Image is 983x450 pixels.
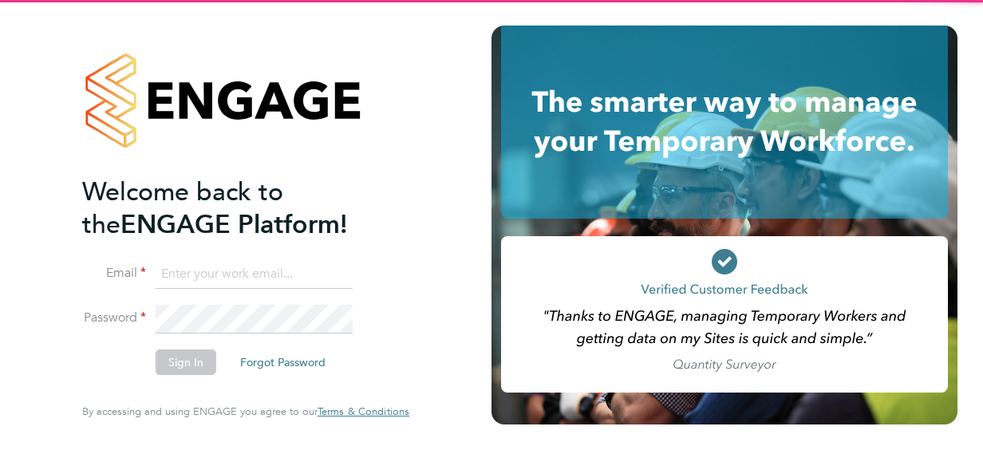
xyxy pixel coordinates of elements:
span: By accessing and using ENGAGE you agree to our [82,405,409,418]
span: Welcome back to the [82,176,283,240]
button: Forgot Password [227,349,338,375]
input: Enter your work email... [156,260,353,289]
h2: ENGAGE Platform! [82,176,393,241]
button: Sign In [156,349,216,375]
label: Password [82,310,146,326]
label: Email [82,265,146,282]
span: Terms & Conditions [318,405,409,418]
a: Terms & Conditions [318,405,409,418]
